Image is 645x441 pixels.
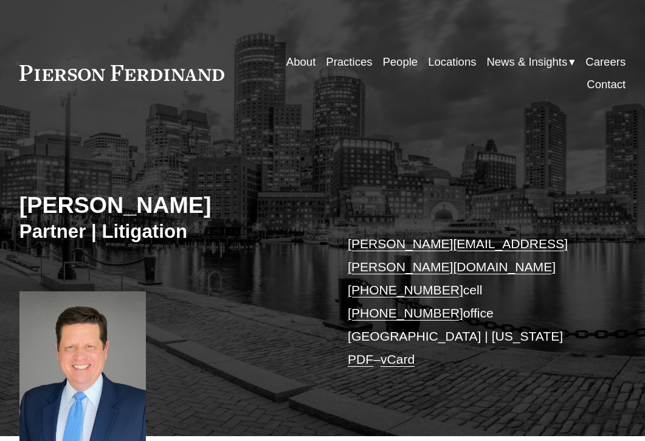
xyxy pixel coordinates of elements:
a: [PERSON_NAME][EMAIL_ADDRESS][PERSON_NAME][DOMAIN_NAME] [348,237,568,274]
a: Contact [587,73,626,95]
h2: [PERSON_NAME] [19,192,323,220]
h3: Partner | Litigation [19,220,323,244]
a: [PHONE_NUMBER] [348,306,463,320]
a: PDF [348,352,373,366]
a: People [382,50,418,73]
a: folder dropdown [486,50,575,73]
p: cell office [GEOGRAPHIC_DATA] | [US_STATE] – [348,232,601,371]
a: Practices [326,50,372,73]
a: [PHONE_NUMBER] [348,283,463,297]
a: About [286,50,316,73]
span: News & Insights [486,52,567,72]
a: vCard [381,352,415,366]
a: Locations [428,50,476,73]
a: Careers [585,50,626,73]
